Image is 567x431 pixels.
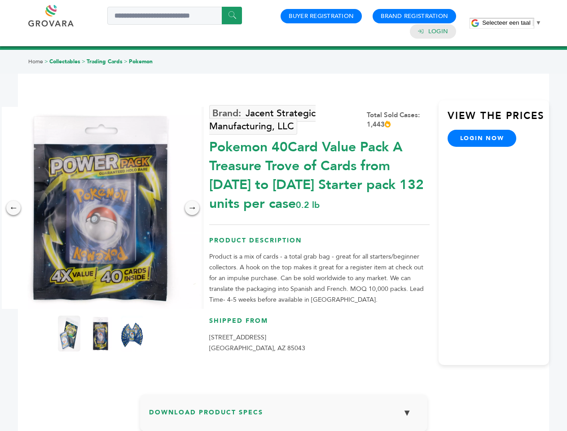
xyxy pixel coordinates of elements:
span: Selecteer een taal [482,19,530,26]
span: > [124,58,127,65]
a: login now [448,130,517,147]
img: Pokemon 40-Card Value Pack – A Treasure Trove of Cards from 1996 to 2024 - Starter pack! 132 unit... [58,316,80,352]
img: Pokemon 40-Card Value Pack – A Treasure Trove of Cards from 1996 to 2024 - Starter pack! 132 unit... [89,316,112,352]
h3: View the Prices [448,109,549,130]
a: Brand Registration [381,12,448,20]
h3: Product Description [209,236,430,252]
a: Trading Cards [87,58,123,65]
a: Jacent Strategic Manufacturing, LLC [209,105,316,135]
span: > [44,58,48,65]
div: → [185,201,199,215]
a: Buyer Registration [289,12,354,20]
div: Pokemon 40Card Value Pack A Treasure Trove of Cards from [DATE] to [DATE] Starter pack 132 units ... [209,133,430,213]
input: Search a product or brand... [107,7,242,25]
a: Home [28,58,43,65]
a: Selecteer een taal​ [482,19,541,26]
a: Pokemon [129,58,153,65]
span: ​ [533,19,533,26]
h3: Download Product Specs [149,403,418,429]
button: ▼ [396,403,418,422]
div: ← [6,201,21,215]
p: [STREET_ADDRESS] [GEOGRAPHIC_DATA], AZ 85043 [209,332,430,354]
a: Collectables [49,58,80,65]
img: Pokemon 40-Card Value Pack – A Treasure Trove of Cards from 1996 to 2024 - Starter pack! 132 unit... [121,316,143,352]
h3: Shipped From [209,317,430,332]
span: > [82,58,85,65]
div: Total Sold Cases: 1,443 [367,110,430,129]
p: Product is a mix of cards - a total grab bag - great for all starters/beginner collectors. A hook... [209,251,430,305]
span: ▼ [536,19,541,26]
a: Login [428,27,448,35]
span: 0.2 lb [296,199,320,211]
